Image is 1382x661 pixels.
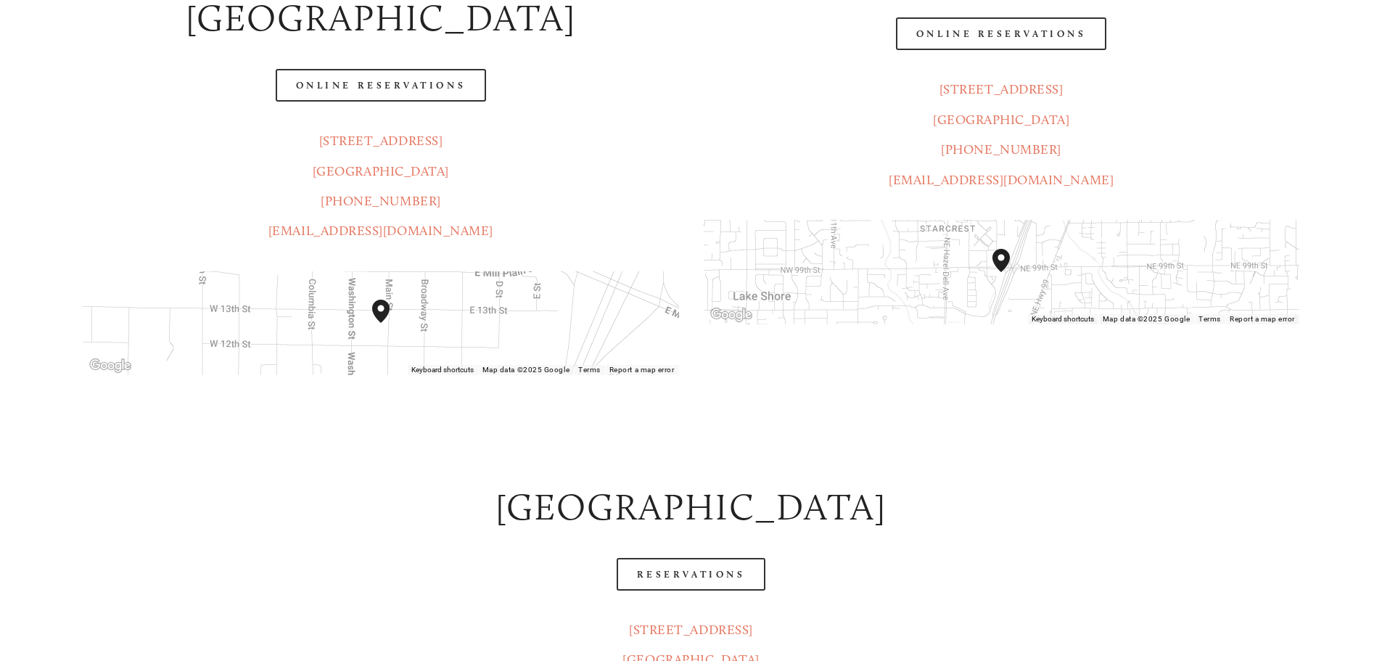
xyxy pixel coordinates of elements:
a: [GEOGRAPHIC_DATA] [933,112,1069,128]
img: Amaro's Table [41,5,114,78]
button: Keyboard shortcuts [411,365,474,375]
span: Map data ©2025 Google [482,366,569,374]
a: [PHONE_NUMBER] [321,193,441,209]
a: Report a map error [609,366,675,374]
a: [STREET_ADDRESS] [319,133,443,149]
div: Amaro's Table 1220 Main Street vancouver, United States [372,300,407,346]
a: [PHONE_NUMBER] [941,141,1061,157]
div: Amaro's Table 816 Northeast 98th Circle Vancouver, WA, 98665, United States [992,249,1027,295]
a: Reservations [617,558,766,591]
a: Terms [578,366,601,374]
a: Open this area in Google Maps (opens a new window) [707,305,755,324]
a: Report a map error [1230,315,1295,323]
a: [GEOGRAPHIC_DATA] [313,163,449,179]
img: Google [707,305,755,324]
a: [EMAIL_ADDRESS][DOMAIN_NAME] [268,223,493,239]
h2: [GEOGRAPHIC_DATA] [83,482,1299,533]
button: Keyboard shortcuts [1032,314,1094,324]
a: [EMAIL_ADDRESS][DOMAIN_NAME] [889,172,1114,188]
a: Open this area in Google Maps (opens a new window) [86,356,134,375]
a: Terms [1198,315,1221,323]
span: Map data ©2025 Google [1103,315,1190,323]
img: Google [86,356,134,375]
